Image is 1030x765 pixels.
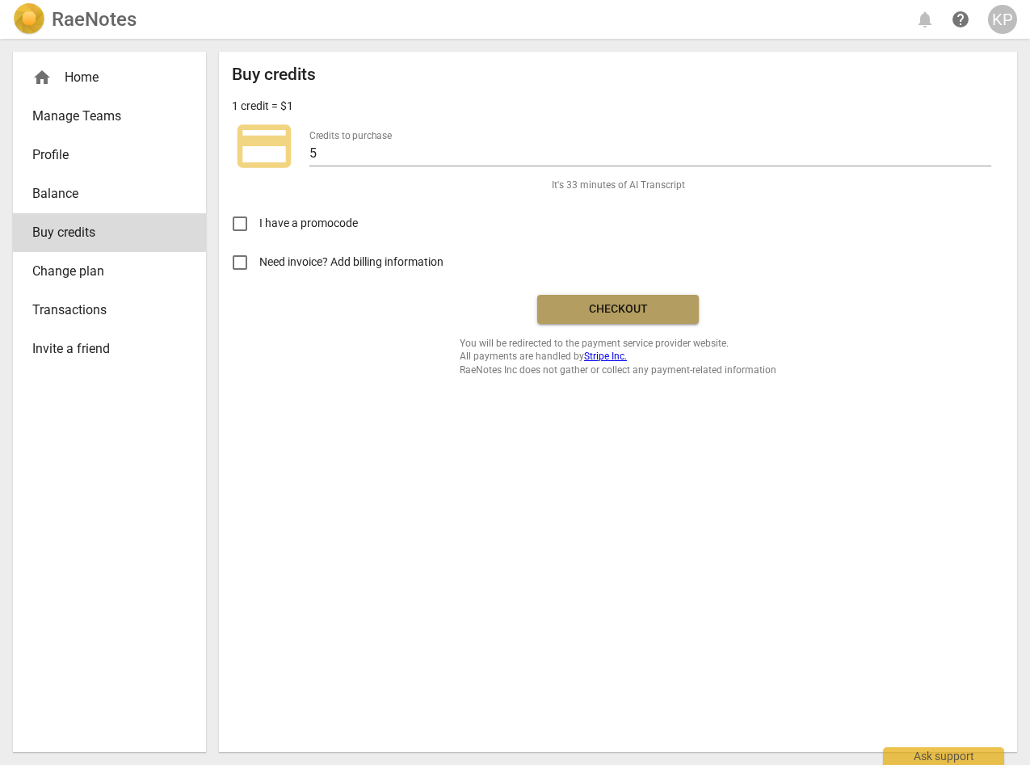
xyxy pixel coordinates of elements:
a: Profile [13,136,206,174]
span: Checkout [550,301,686,317]
span: Manage Teams [32,107,174,126]
span: Balance [32,184,174,204]
div: Home [32,68,174,87]
span: Invite a friend [32,339,174,359]
div: Ask support [883,747,1004,765]
span: home [32,68,52,87]
button: Checkout [537,295,699,324]
span: It's 33 minutes of AI Transcript [552,179,685,192]
a: Help [946,5,975,34]
button: KP [988,5,1017,34]
a: Manage Teams [13,97,206,136]
img: Logo [13,3,45,36]
span: Profile [32,145,174,165]
a: Change plan [13,252,206,291]
span: Need invoice? Add billing information [259,254,446,271]
a: Balance [13,174,206,213]
span: I have a promocode [259,215,358,232]
a: LogoRaeNotes [13,3,137,36]
a: Transactions [13,291,206,330]
div: Home [13,58,206,97]
a: Buy credits [13,213,206,252]
span: You will be redirected to the payment service provider website. All payments are handled by RaeNo... [460,337,776,377]
p: 1 credit = $1 [232,98,293,115]
h2: RaeNotes [52,8,137,31]
a: Invite a friend [13,330,206,368]
span: Change plan [32,262,174,281]
a: Stripe Inc. [584,351,627,362]
label: Credits to purchase [309,131,392,141]
h2: Buy credits [232,65,316,85]
span: credit_card [232,114,296,179]
span: Buy credits [32,223,174,242]
span: Transactions [32,301,174,320]
span: help [951,10,970,29]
